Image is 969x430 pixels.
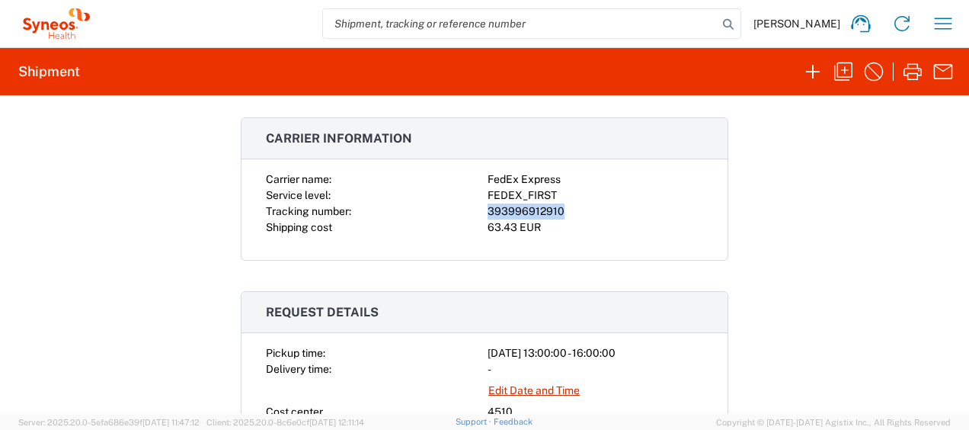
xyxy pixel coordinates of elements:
span: Server: 2025.20.0-5efa686e39f [18,418,200,427]
span: Tracking number: [266,205,351,217]
div: 4510 [488,404,703,420]
a: Feedback [494,417,532,426]
h2: Shipment [18,63,80,81]
span: Client: 2025.20.0-8c6e0cf [206,418,364,427]
span: Shipping cost [266,221,332,233]
span: Delivery time: [266,363,331,375]
div: FEDEX_FIRST [488,188,703,204]
span: [PERSON_NAME] [753,17,840,30]
div: [DATE] 13:00:00 - 16:00:00 [488,345,703,361]
span: Copyright © [DATE]-[DATE] Agistix Inc., All Rights Reserved [716,416,951,429]
span: Pickup time: [266,347,325,359]
span: Carrier information [266,131,412,146]
a: Support [456,417,494,426]
span: [DATE] 12:11:14 [309,418,364,427]
span: Cost center [266,406,323,418]
a: Edit Date and Time [488,377,580,404]
div: FedEx Express [488,172,703,188]
span: Request details [266,305,379,319]
div: 63.43 EUR [488,220,703,236]
div: 393996912910 [488,204,703,220]
span: [DATE] 11:47:12 [142,418,200,427]
div: - [488,361,703,377]
span: Carrier name: [266,173,331,185]
span: Service level: [266,189,331,201]
input: Shipment, tracking or reference number [323,9,718,38]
